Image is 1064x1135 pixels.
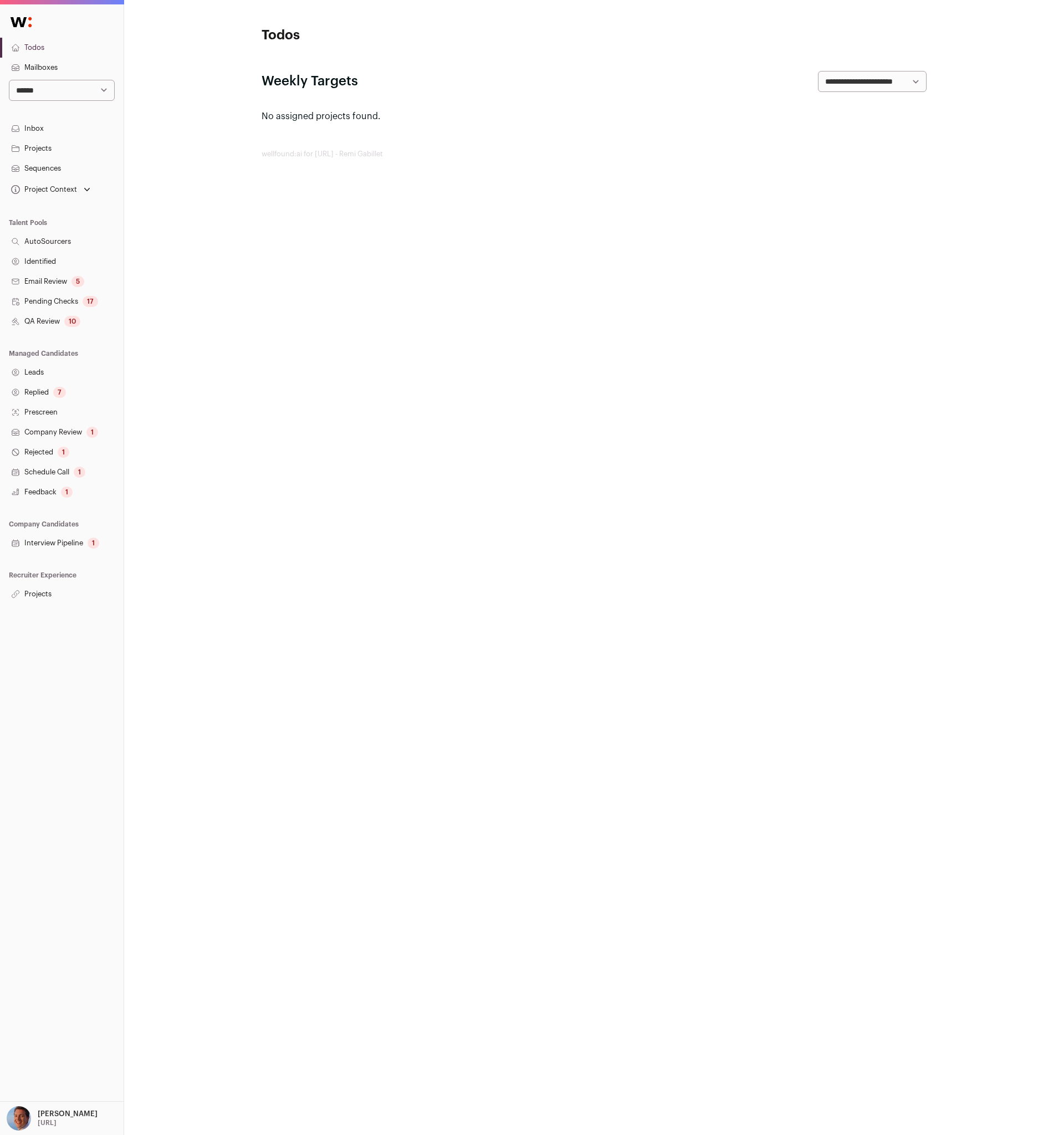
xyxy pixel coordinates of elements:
[86,427,98,438] div: 1
[71,276,84,287] div: 5
[9,182,93,197] button: Open dropdown
[4,11,38,33] img: Wellfound
[4,1106,100,1131] button: Open dropdown
[64,316,80,327] div: 10
[74,467,85,478] div: 1
[83,296,98,307] div: 17
[7,1106,31,1131] img: 19266-medium_jpg
[58,447,69,458] div: 1
[53,387,66,398] div: 7
[61,487,73,498] div: 1
[88,538,99,549] div: 1
[9,185,77,194] div: Project Context
[262,150,927,159] footer: wellfound:ai for [URL] - Remi Gabillet
[262,110,927,123] p: No assigned projects found.
[262,73,358,90] h2: Weekly Targets
[262,27,483,44] h1: Todos
[38,1110,98,1118] p: [PERSON_NAME]
[38,1118,57,1127] p: [URL]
